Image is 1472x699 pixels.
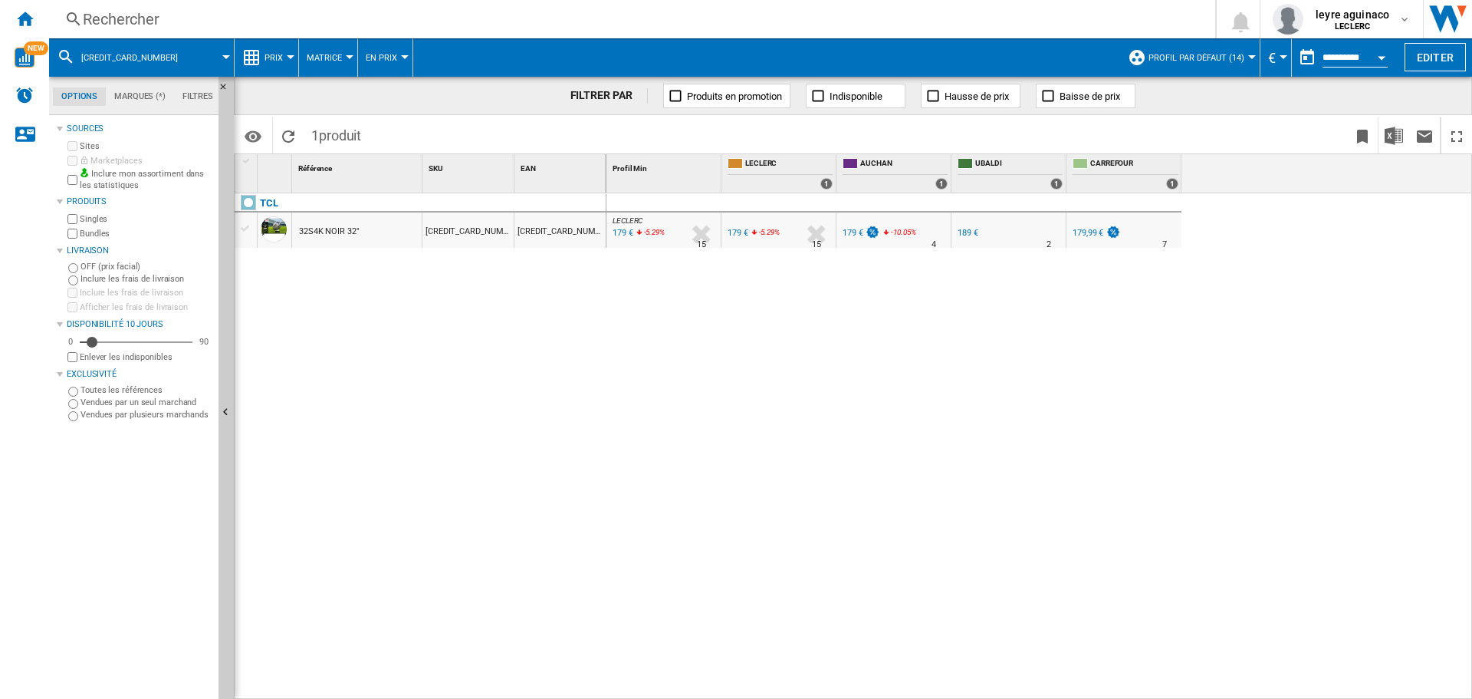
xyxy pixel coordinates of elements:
[921,84,1020,108] button: Hausse de prix
[609,154,721,178] div: Profil Min Sort None
[1268,50,1276,66] span: €
[1046,237,1051,252] div: Délai de livraison : 2 jours
[426,154,514,178] div: SKU Sort None
[64,336,77,348] div: 0
[860,158,948,171] span: AUCHAN
[67,352,77,362] input: Afficher les frais de livraison
[67,170,77,190] input: Inclure mon assortiment dans les statistiques
[366,53,397,63] span: En Prix
[80,302,212,313] label: Afficher les frais de livraison
[865,226,880,239] img: promotionV3.png
[68,263,78,273] input: OFF (prix facial)
[80,335,192,350] md-slider: Disponibilité
[242,38,291,77] div: Prix
[422,213,514,248] div: [CREDIT_CARD_NUMBER]
[935,178,948,190] div: 1 offers sold by AUCHAN
[955,226,978,241] div: 189 €
[80,287,212,298] label: Inclure les frais de livraison
[307,53,342,63] span: Matrice
[307,38,350,77] button: Matrice
[299,214,360,249] div: 32S4K NOIR 32"
[15,48,34,68] img: wise-card.svg
[80,213,212,225] label: Singles
[264,53,283,63] span: Prix
[609,154,721,178] div: Sort None
[812,237,821,252] div: Délai de livraison : 15 jours
[366,38,405,77] button: En Prix
[295,154,422,178] div: Référence Sort None
[67,214,77,224] input: Singles
[195,336,212,348] div: 90
[80,384,212,396] label: Toutes les références
[1162,237,1167,252] div: Délai de livraison : 7 jours
[273,117,304,153] button: Recharger
[820,178,833,190] div: 1 offers sold by LECLERC
[80,155,212,167] label: Marketplaces
[426,154,514,178] div: Sort None
[1409,117,1440,153] button: Envoyer ce rapport par email
[514,213,606,248] div: [CREDIT_CARD_NUMBER]
[80,273,212,285] label: Inclure les frais de livraison
[67,288,77,298] input: Inclure les frais de livraison
[613,164,647,173] span: Profil Min
[1292,42,1322,73] button: md-calendar
[613,216,642,225] span: LECLERC
[1106,226,1121,239] img: promotionV3.png
[80,351,212,363] label: Enlever les indisponibles
[521,164,536,173] span: EAN
[1073,228,1103,238] div: 179,99 €
[1148,53,1244,63] span: Profil par défaut (14)
[1128,38,1252,77] div: Profil par défaut (14)
[610,226,633,241] div: Mise à jour : lundi 6 octobre 2025 16:15
[68,411,78,421] input: Vendues par plusieurs marchands
[295,154,422,178] div: Sort None
[67,123,212,135] div: Sources
[219,77,237,104] button: Masquer
[642,226,652,244] i: %
[759,228,775,236] span: -5.29
[745,158,833,171] span: LECLERC
[238,122,268,150] button: Options
[261,154,291,178] div: Sort None
[839,154,951,193] div: AUCHAN 1 offers sold by AUCHAN
[264,38,291,77] button: Prix
[67,229,77,239] input: Bundles
[80,168,89,177] img: mysite-bg-18x18.png
[68,275,78,285] input: Inclure les frais de livraison
[1316,7,1389,22] span: leyre aguinaco
[663,84,790,108] button: Produits en promotion
[889,226,899,244] i: %
[1335,21,1370,31] b: LECLERC
[1069,154,1181,193] div: CARREFOUR 1 offers sold by CARREFOUR
[106,87,174,106] md-tab-item: Marques (*)
[67,368,212,381] div: Exclusivité
[24,41,48,55] span: NEW
[1405,43,1466,71] button: Editer
[67,302,77,312] input: Afficher les frais de livraison
[67,196,212,208] div: Produits
[517,154,606,178] div: Sort None
[319,127,361,143] span: produit
[958,228,978,238] div: 189 €
[891,228,910,236] span: -10.05
[517,154,606,178] div: EAN Sort None
[80,261,212,272] label: OFF (prix facial)
[1260,38,1292,77] md-menu: Currency
[80,409,212,420] label: Vendues par plusieurs marchands
[697,237,706,252] div: Délai de livraison : 15 jours
[304,117,369,150] span: 1
[80,168,212,192] label: Inclure mon assortiment dans les statistiques
[174,87,222,106] md-tab-item: Filtres
[1268,38,1283,77] button: €
[1385,127,1403,145] img: excel-24x24.png
[80,228,212,239] label: Bundles
[1060,91,1120,102] span: Baisse de prix
[843,228,863,238] div: 179 €
[68,399,78,409] input: Vendues par un seul marchand
[687,91,782,102] span: Produits en promotion
[67,318,212,331] div: Disponibilité 10 Jours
